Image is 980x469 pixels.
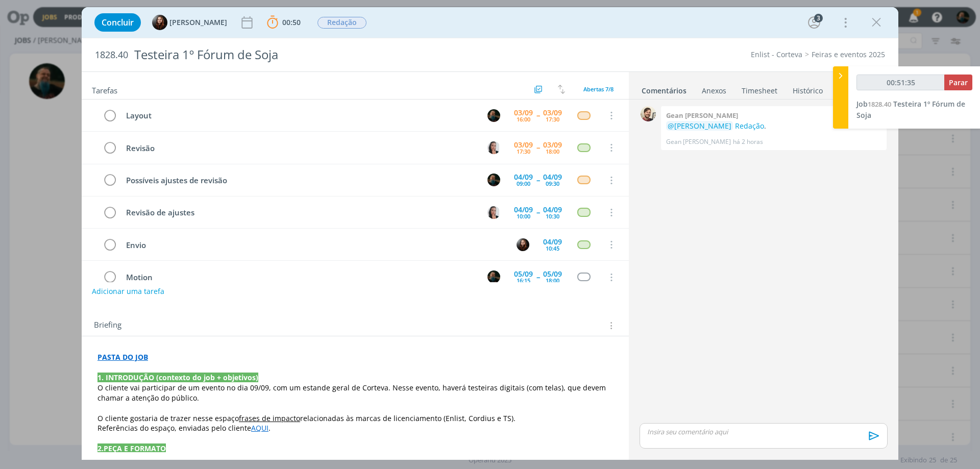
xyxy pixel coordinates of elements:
[152,15,227,30] button: E[PERSON_NAME]
[546,181,559,186] div: 09:30
[121,174,478,187] div: Possíveis ajustes de revisão
[546,213,559,219] div: 10:30
[97,413,239,423] span: O cliente gostaria de trazer nesse espaço
[751,50,802,59] a: Enlist - Corteva
[666,121,881,131] p: .
[735,121,764,131] a: Redação
[668,121,731,131] span: @[PERSON_NAME]
[856,99,965,120] a: Job1828.40Testeira 1º Fórum de Soja
[282,17,301,27] span: 00:50
[543,109,562,116] div: 03/09
[95,50,128,61] span: 1828.40
[97,443,166,453] strong: 2.PEÇA E FORMATO
[97,352,148,362] a: PASTA DO JOB
[558,85,565,94] img: arrow-down-up.svg
[543,270,562,278] div: 05/09
[666,111,738,120] b: Gean [PERSON_NAME]
[486,269,501,285] button: M
[536,274,540,281] span: --
[546,278,559,283] div: 18:00
[806,14,822,31] button: 3
[812,50,885,59] a: Feiras e eventos 2025
[264,14,303,31] button: 00:50
[517,149,530,154] div: 17:30
[536,144,540,151] span: --
[486,205,501,220] button: C
[546,245,559,251] div: 10:45
[92,83,117,95] span: Tarefas
[486,172,501,188] button: M
[268,423,271,433] span: .
[543,206,562,213] div: 04/09
[536,177,540,184] span: --
[856,99,965,120] span: Testeira 1º Fórum de Soja
[97,423,251,433] span: Referências do espaço, enviadas pelo cliente
[546,149,559,154] div: 18:00
[82,7,898,460] div: dialog
[536,112,540,119] span: --
[121,206,478,219] div: Revisão de ajustes
[517,278,530,283] div: 16:15
[317,16,367,29] button: Redação
[317,17,366,29] span: Redação
[486,108,501,123] button: M
[487,141,500,154] img: C
[543,141,562,149] div: 03/09
[487,206,500,219] img: C
[121,142,478,155] div: Revisão
[514,174,533,181] div: 04/09
[741,81,778,96] a: Timesheet
[121,239,507,252] div: Envio
[487,270,500,283] img: M
[814,14,823,22] div: 3
[486,140,501,155] button: C
[487,174,500,186] img: M
[702,86,726,96] div: Anexos
[514,206,533,213] div: 04/09
[239,413,300,423] u: frases de impacto
[300,413,516,423] span: relacionadas às marcas de licenciamento (Enlist, Cordius e TS).
[251,423,268,433] a: AQUI
[169,19,227,26] span: [PERSON_NAME]
[792,81,823,96] a: Histórico
[546,116,559,122] div: 17:30
[514,109,533,116] div: 03/09
[543,238,562,245] div: 04/09
[536,209,540,216] span: --
[487,109,500,122] img: M
[543,174,562,181] div: 04/09
[121,109,478,122] div: Layout
[121,271,478,284] div: Motion
[515,237,530,252] button: E
[868,100,891,109] span: 1828.40
[514,141,533,149] div: 03/09
[733,137,763,146] span: há 2 horas
[517,181,530,186] div: 09:00
[514,270,533,278] div: 05/09
[583,85,614,93] span: Abertas 7/8
[152,15,167,30] img: E
[641,106,656,121] img: G
[517,238,529,251] img: E
[102,18,134,27] span: Concluir
[641,81,687,96] a: Comentários
[666,137,731,146] p: Gean [PERSON_NAME]
[944,75,972,90] button: Parar
[97,383,608,403] span: O cliente vai participar de um evento no dia 09/09, com um estande geral de Corteva. Nesse evento...
[517,116,530,122] div: 16:00
[94,13,141,32] button: Concluir
[130,42,552,67] div: Testeira 1º Fórum de Soja
[949,78,968,87] span: Parar
[91,282,165,301] button: Adicionar uma tarefa
[94,319,121,332] span: Briefing
[517,213,530,219] div: 10:00
[97,373,258,382] strong: 1. INTRODUÇÃO (contexto do job + objetivos)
